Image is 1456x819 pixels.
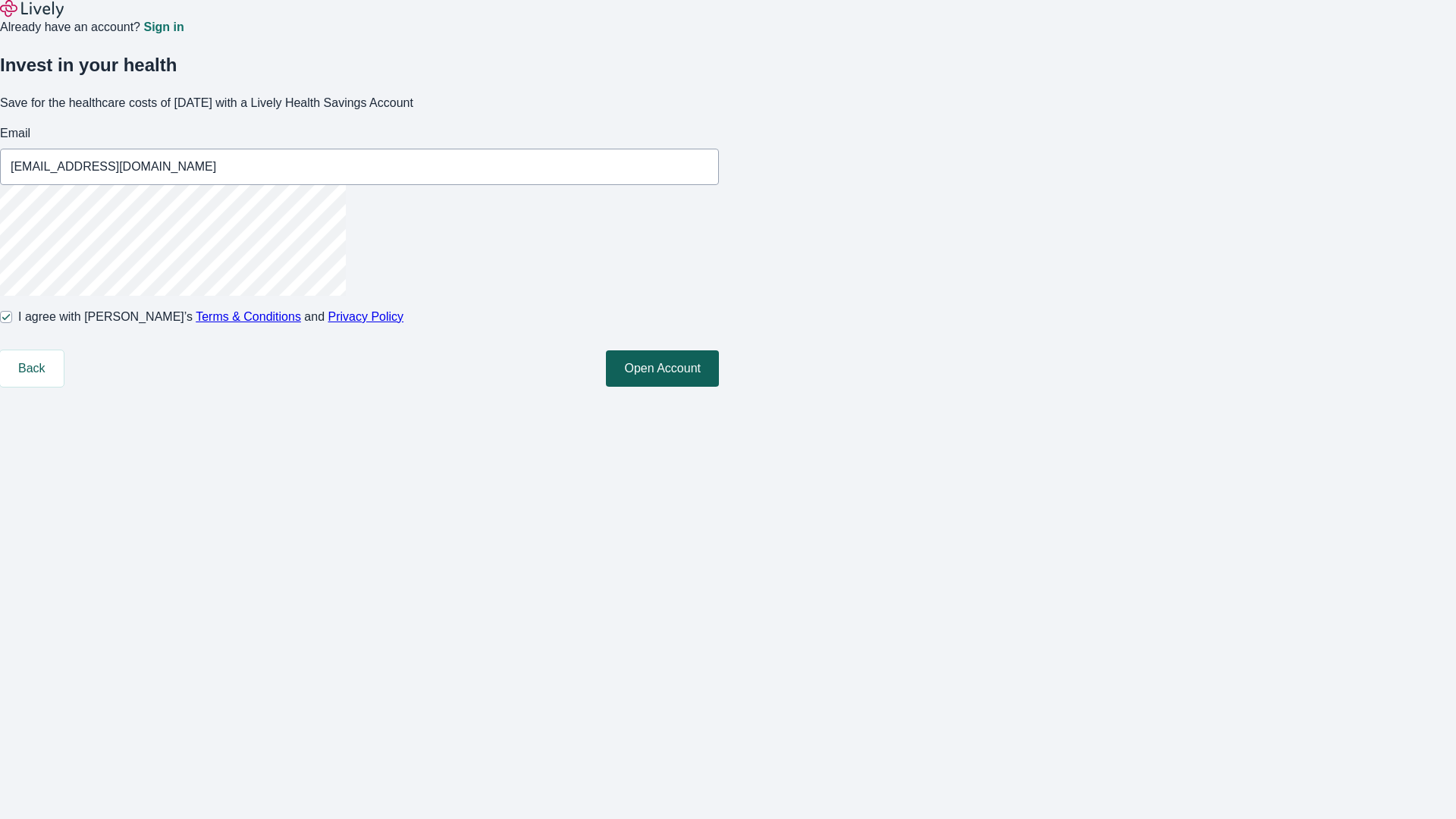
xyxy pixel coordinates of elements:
[143,21,184,33] a: Sign in
[606,350,719,387] button: Open Account
[328,310,404,323] a: Privacy Policy
[18,308,403,326] span: I agree with [PERSON_NAME]’s and
[196,310,301,323] a: Terms & Conditions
